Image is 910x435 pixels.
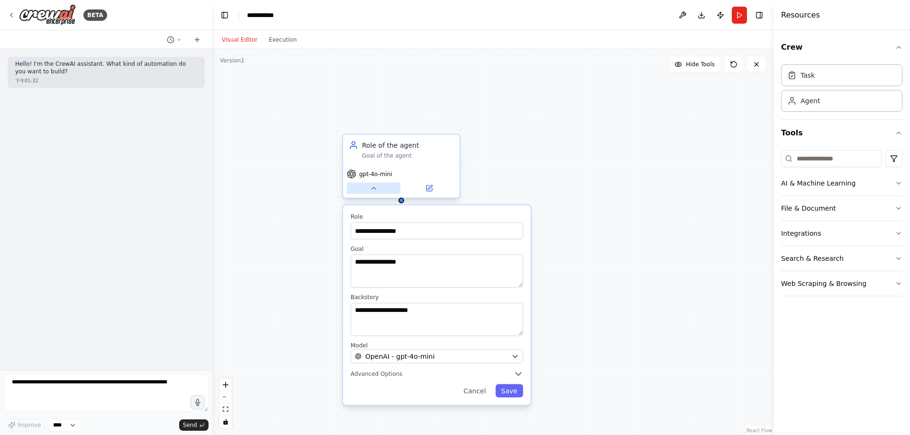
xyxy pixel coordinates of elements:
button: Web Scraping & Browsing [781,271,902,296]
div: Tools [781,146,902,304]
button: Click to speak your automation idea [191,395,205,409]
button: zoom in [219,379,232,391]
button: zoom out [219,391,232,403]
img: Logo [19,4,76,26]
div: Agent [801,96,820,106]
button: fit view [219,403,232,416]
div: React Flow controls [219,379,232,428]
label: Model [351,342,523,349]
button: Search & Research [781,246,902,271]
p: Hello! I'm the CrewAI assistant. What kind of automation do you want to build? [15,61,197,75]
span: Send [183,421,197,429]
button: Tools [781,120,902,146]
button: Execution [263,34,302,45]
button: Improve [4,419,45,431]
button: Hide left sidebar [218,9,231,22]
button: Integrations [781,221,902,246]
button: Send [179,419,209,431]
a: React Flow attribution [746,428,772,433]
span: Hide Tools [686,61,715,68]
div: Crew [781,61,902,119]
div: Version 1 [220,57,245,64]
label: Role [351,213,523,221]
div: Task [801,71,815,80]
button: OpenAI - gpt-4o-mini [351,349,523,364]
label: Backstory [351,293,523,301]
span: OpenAI - gpt-4o-mini [365,352,435,361]
button: Start a new chat [190,34,205,45]
div: BETA [83,9,107,21]
button: File & Document [781,196,902,221]
button: Hide Tools [669,57,720,72]
label: Goal [351,245,523,253]
button: Save [495,384,523,398]
span: Advanced Options [351,370,402,378]
button: Hide right sidebar [753,9,766,22]
nav: breadcrumb [247,10,283,20]
span: Improve [18,421,41,429]
button: Cancel [458,384,491,398]
button: AI & Machine Learning [781,171,902,195]
button: Open in side panel [402,183,456,194]
h4: Resources [781,9,820,21]
button: Crew [781,34,902,61]
span: gpt-4o-mini [359,170,392,178]
div: Goal of the agent [362,152,454,160]
button: Visual Editor [216,34,263,45]
div: 下午01:32 [15,77,197,84]
button: toggle interactivity [219,416,232,428]
button: Switch to previous chat [163,34,186,45]
button: Advanced Options [351,369,523,379]
div: Role of the agent [362,141,454,150]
